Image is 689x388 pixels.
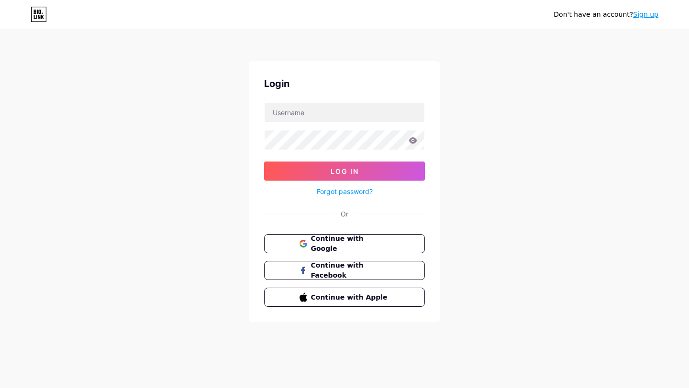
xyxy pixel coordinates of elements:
[554,10,658,20] div: Don't have an account?
[264,162,425,181] button: Log In
[341,209,348,219] div: Or
[264,288,425,307] button: Continue with Apple
[311,260,390,280] span: Continue with Facebook
[265,103,424,122] input: Username
[311,234,390,254] span: Continue with Google
[311,292,390,302] span: Continue with Apple
[633,11,658,18] a: Sign up
[317,186,373,196] a: Forgot password?
[264,261,425,280] button: Continue with Facebook
[331,167,359,175] span: Log In
[264,76,425,91] div: Login
[264,234,425,253] button: Continue with Google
